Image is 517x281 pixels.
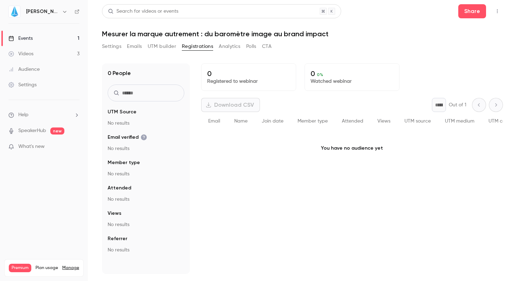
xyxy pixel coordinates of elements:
p: Watched webinar [311,78,394,85]
p: No results [108,221,184,228]
section: facet-groups [108,108,184,254]
p: No results [108,145,184,152]
p: No results [108,120,184,127]
span: Attended [108,185,131,192]
button: UTM builder [148,41,176,52]
span: What's new [18,143,45,150]
h6: [PERSON_NAME] [26,8,59,15]
button: Registrations [182,41,213,52]
a: SpeakerHub [18,127,46,135]
button: Emails [127,41,142,52]
span: Views [377,119,390,124]
a: Manage [62,265,79,271]
span: Email verified [108,134,147,141]
span: Help [18,111,28,119]
span: Attended [342,119,363,124]
span: UTM Source [108,108,136,115]
h1: 0 People [108,69,131,77]
h1: Mesurer la marque autrement : du baromètre image au brand impact [102,30,503,38]
div: Videos [8,50,33,57]
img: JIN [9,6,20,17]
p: No results [108,170,184,177]
li: help-dropdown-opener [8,111,79,119]
span: Member type [298,119,328,124]
span: Referrer [108,235,127,242]
button: Settings [102,41,121,52]
button: CTA [262,41,272,52]
p: Out of 1 [449,101,466,108]
span: UTM medium [445,119,474,124]
span: Plan usage [36,265,58,271]
span: 0 % [317,72,323,77]
div: Events [8,35,33,42]
p: Registered to webinar [207,78,290,85]
p: 0 [311,69,394,78]
button: Polls [246,41,256,52]
span: Member type [108,159,140,166]
span: Email [208,119,220,124]
button: Share [458,4,486,18]
span: UTM source [404,119,431,124]
div: Audience [8,66,40,73]
button: Analytics [219,41,241,52]
p: No results [108,246,184,254]
span: Name [234,119,248,124]
div: Settings [8,81,37,88]
p: No results [108,196,184,203]
span: Join date [262,119,283,124]
p: 0 [207,69,290,78]
p: You have no audience yet [201,131,503,166]
div: Search for videos or events [108,8,178,15]
span: Views [108,210,121,217]
span: Premium [9,264,31,272]
span: new [50,127,64,135]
